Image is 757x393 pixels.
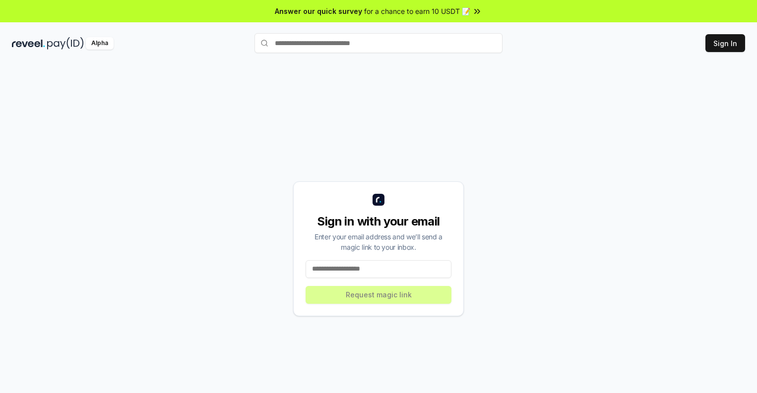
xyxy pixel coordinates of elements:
[12,37,45,50] img: reveel_dark
[86,37,114,50] div: Alpha
[705,34,745,52] button: Sign In
[275,6,362,16] span: Answer our quick survey
[306,231,451,252] div: Enter your email address and we’ll send a magic link to your inbox.
[47,37,84,50] img: pay_id
[364,6,470,16] span: for a chance to earn 10 USDT 📝
[306,214,451,229] div: Sign in with your email
[373,194,384,206] img: logo_small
